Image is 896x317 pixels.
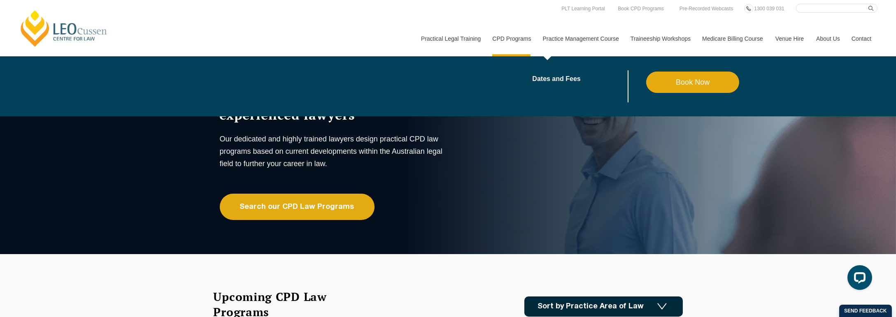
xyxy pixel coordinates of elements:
a: Traineeship Workshops [624,21,696,56]
a: [PERSON_NAME] Centre for Law [19,9,109,48]
a: CPD Programs [486,21,536,56]
a: Dates and Fees [532,76,646,82]
a: Venue Hire [769,21,810,56]
a: 1300 039 031 [752,4,786,13]
a: Sort by Practice Area of Law [524,296,683,317]
a: About Us [810,21,845,56]
a: Pre-Recorded Webcasts [677,4,735,13]
h1: CPD Law Programs designed by experienced lawyers [220,91,446,123]
img: Icon [657,303,667,310]
span: 1300 039 031 [754,6,784,12]
a: Medicare Billing Course [696,21,769,56]
a: Book CPD Programs [616,4,666,13]
p: Our dedicated and highly trained lawyers design practical CPD law programs based on current devel... [220,133,446,170]
a: Search our CPD Law Programs [220,194,375,220]
a: PLT Learning Portal [559,4,607,13]
a: Contact [845,21,877,56]
a: Book Now [646,72,740,93]
a: Practice Management Course [537,21,624,56]
iframe: LiveChat chat widget [841,262,875,296]
a: Practical Legal Training [415,21,486,56]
